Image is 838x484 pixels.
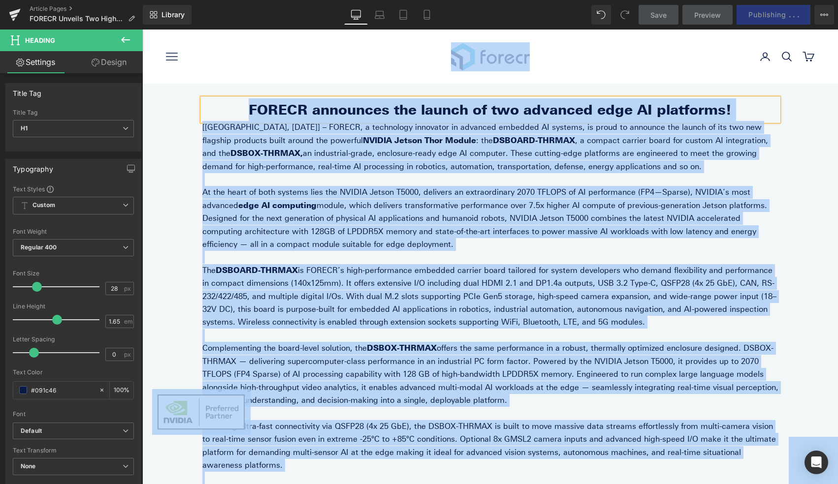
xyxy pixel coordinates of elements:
[21,462,36,470] b: None
[60,312,636,377] p: Complementing the board-level solution, the offers the same performance in a robust, thermally op...
[13,228,134,235] div: Font Weight
[650,10,667,20] span: Save
[225,314,294,323] a: DSBOX-THRMAX
[60,69,636,91] h1: FORECR announces the launch of two advanced edge AI platforms!
[13,411,134,418] div: Font
[73,51,145,73] a: Design
[13,369,134,376] div: Text Color
[682,5,733,25] a: Preview
[88,119,161,128] strong: ,
[30,15,124,23] span: FORECR Unveils Two High-Performance Edge AI Platforms Based on NVIDIA Jetson THOR Module: DSBOARD...
[25,36,55,44] span: Heading
[110,382,133,399] div: %
[124,285,132,292] span: px
[32,201,55,210] b: Custom
[814,5,834,25] button: More
[124,318,132,325] span: em
[10,360,108,405] img: nvidia-preferred-partner-badge-rgb-for-screen.png
[591,5,611,25] button: Undo
[415,5,439,25] a: Mobile
[617,21,672,33] nav: Secondary navigation
[124,351,132,358] span: px
[221,106,334,116] a: NVIDIA Jetson Thor Module
[96,171,174,181] a: edge AI computing
[615,5,635,25] button: Redo
[21,124,28,132] b: H1
[21,243,57,251] b: Regular 400
[13,303,134,310] div: Line Height
[368,5,391,25] a: Laptop
[30,5,143,13] a: Article Pages
[13,159,53,173] div: Typography
[21,427,42,435] i: Default
[60,91,636,144] p: [[GEOGRAPHIC_DATA], [DATE]] – FORECR, a technology innovator in advanced embedded AI systems, is ...
[13,109,134,116] div: Title Tag
[88,119,158,128] a: DSBOX-THRMAX
[391,5,415,25] a: Tablet
[73,236,156,245] a: DSBOARD-THRMAX
[143,5,192,25] a: New Library
[13,336,134,343] div: Letter Spacing
[694,10,721,20] span: Preview
[31,385,94,395] input: Color
[13,84,42,97] div: Title Tag
[646,407,696,454] iframe: Chat Widget
[60,391,636,443] p: Featuring ultra-fast connectivity via QSFP28 (4x 25 GbE), the DSBOX-THRMAX is built to move massi...
[161,10,185,19] span: Library
[351,106,433,116] a: DSBOARD-THRMAX
[805,451,828,474] div: Open Intercom Messenger
[13,447,134,454] div: Text Transform
[24,21,289,33] nav: Primary navigation
[13,185,134,193] div: Text Styles
[344,5,368,25] a: Desktop
[60,235,636,300] p: The is FORECR’s high-performance embedded carrier board tailored for system developers who demand...
[60,156,636,221] p: At the heart of both systems lies the NVIDIA Jetson T5000, delivers an extraordinary 2070 TFLOPS ...
[13,270,134,277] div: Font Size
